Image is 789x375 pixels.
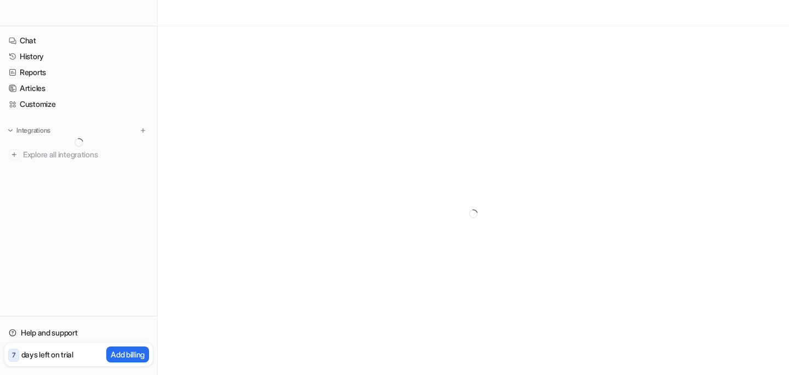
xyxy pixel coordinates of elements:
[4,65,153,80] a: Reports
[4,147,153,162] a: Explore all integrations
[111,349,145,360] p: Add billing
[4,49,153,64] a: History
[4,125,54,136] button: Integrations
[4,325,153,340] a: Help and support
[4,96,153,112] a: Customize
[4,81,153,96] a: Articles
[16,126,50,135] p: Integrations
[106,346,149,362] button: Add billing
[9,149,20,160] img: explore all integrations
[23,146,148,163] span: Explore all integrations
[4,33,153,48] a: Chat
[12,350,15,360] p: 7
[21,349,73,360] p: days left on trial
[7,127,14,134] img: expand menu
[139,127,147,134] img: menu_add.svg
